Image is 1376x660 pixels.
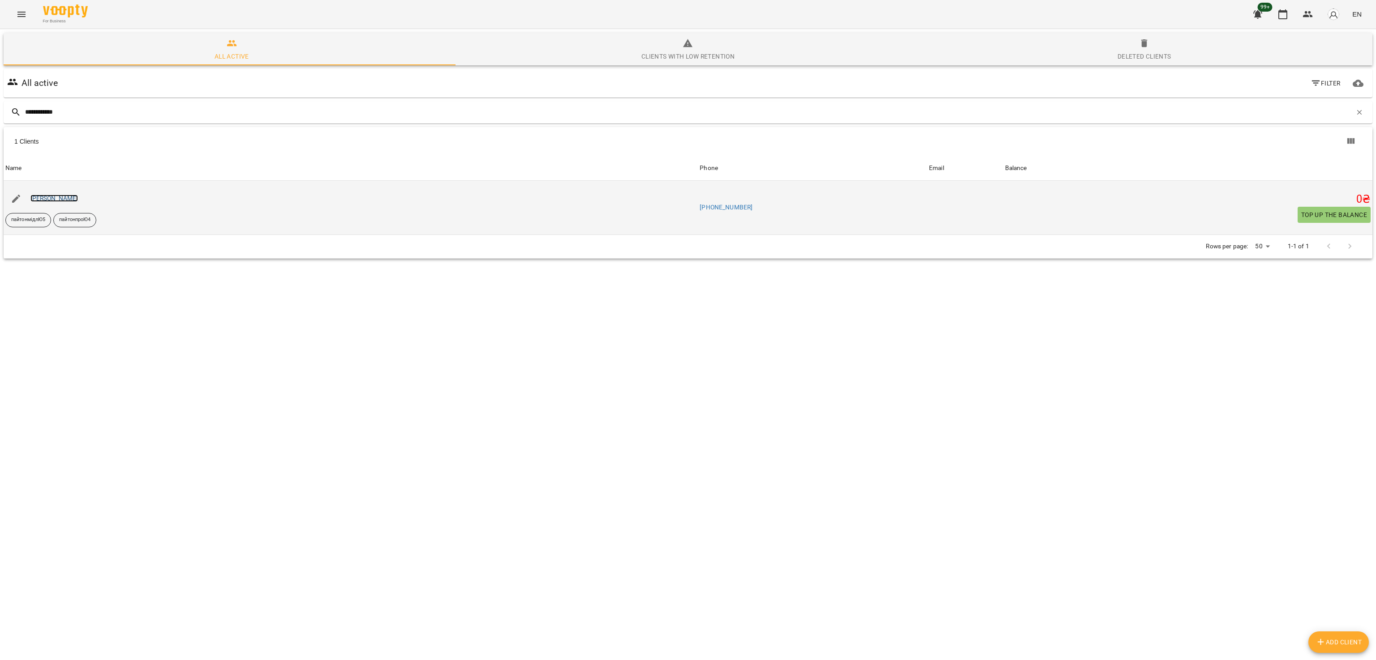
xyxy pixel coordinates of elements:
span: EN [1352,9,1362,19]
div: Table Toolbar [4,127,1372,156]
span: Phone [700,163,925,174]
button: Filter [1307,75,1344,91]
div: Sort [700,163,718,174]
button: Columns view [1340,131,1362,152]
span: Top up the balance [1301,209,1367,220]
span: For Business [43,18,88,24]
p: пайтонмідлЮ5 [11,216,45,224]
h5: 0 ₴ [1005,192,1371,206]
button: Top up the balance [1298,207,1371,223]
p: Rows per page: [1206,242,1248,251]
div: Sort [5,163,22,174]
div: 50 [1251,240,1273,253]
div: All active [215,51,249,62]
div: Deleted clients [1118,51,1171,62]
a: [PHONE_NUMBER] [700,204,752,211]
div: 1 Clients [14,137,689,146]
div: Phone [700,163,718,174]
button: EN [1349,6,1365,22]
div: Sort [929,163,944,174]
span: Balance [1005,163,1371,174]
div: Email [929,163,944,174]
div: Name [5,163,22,174]
h6: All active [21,76,58,90]
div: пайтонпроЮ4 [53,213,96,227]
span: Filter [1311,78,1341,89]
span: Email [929,163,1001,174]
img: Voopty Logo [43,4,88,17]
div: Sort [1005,163,1027,174]
span: Name [5,163,696,174]
div: пайтонмідлЮ5 [5,213,51,227]
button: Menu [11,4,32,25]
div: Balance [1005,163,1027,174]
p: 1-1 of 1 [1288,242,1309,251]
span: 99+ [1258,3,1273,12]
img: avatar_s.png [1327,8,1340,21]
a: [PERSON_NAME] [30,195,78,202]
div: Clients with low retention [641,51,735,62]
p: пайтонпроЮ4 [59,216,90,224]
